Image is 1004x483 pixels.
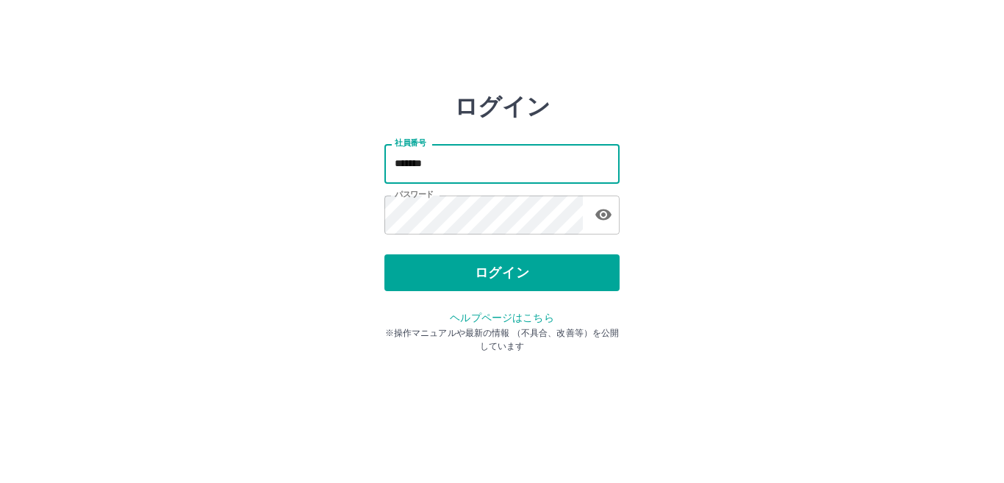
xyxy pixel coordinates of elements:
[454,93,551,121] h2: ログイン
[384,254,620,291] button: ログイン
[384,326,620,353] p: ※操作マニュアルや最新の情報 （不具合、改善等）を公開しています
[395,137,426,149] label: 社員番号
[395,189,434,200] label: パスワード
[450,312,553,323] a: ヘルプページはこちら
